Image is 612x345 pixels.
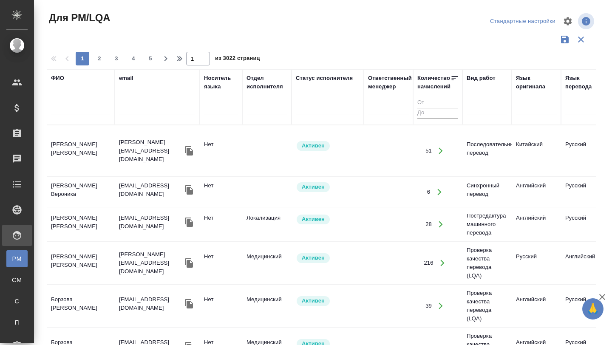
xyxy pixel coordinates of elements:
[246,74,287,91] div: Отдел исполнителя
[565,74,606,91] div: Язык перевода
[302,141,325,150] p: Активен
[417,98,458,108] input: От
[6,314,28,331] a: П
[11,255,23,263] span: PM
[47,209,115,239] td: [PERSON_NAME] [PERSON_NAME]
[462,177,512,207] td: Синхронный перевод
[561,177,610,207] td: Русский
[110,54,123,63] span: 3
[93,54,106,63] span: 2
[432,216,450,233] button: Открыть работы
[432,297,450,315] button: Открыть работы
[582,298,603,320] button: 🙏
[200,177,242,207] td: Нет
[200,136,242,166] td: Нет
[47,291,115,321] td: Борзова [PERSON_NAME]
[119,214,183,231] p: [EMAIL_ADDRESS][DOMAIN_NAME]
[47,136,115,166] td: [PERSON_NAME] [PERSON_NAME]
[561,136,610,166] td: Русский
[119,74,133,82] div: email
[561,291,610,321] td: Русский
[578,13,596,29] span: Посмотреть информацию
[462,285,512,327] td: Проверка качества перевода (LQA)
[296,140,360,152] div: Рядовой исполнитель: назначай с учетом рейтинга
[512,136,561,166] td: Китайский
[431,183,448,201] button: Открыть работы
[561,248,610,278] td: Английский
[183,216,195,229] button: Скопировать
[417,74,450,91] div: Количество начислений
[302,254,325,262] p: Активен
[242,209,292,239] td: Локализация
[47,11,110,25] span: Для PM/LQA
[47,248,115,278] td: [PERSON_NAME] [PERSON_NAME]
[127,54,140,63] span: 4
[296,214,360,225] div: Рядовой исполнитель: назначай с учетом рейтинга
[425,302,432,310] div: 39
[215,53,260,65] span: из 3022 страниц
[586,300,600,318] span: 🙏
[417,108,458,119] input: До
[200,248,242,278] td: Нет
[144,52,157,65] button: 5
[573,31,589,48] button: Сбросить фильтры
[557,31,573,48] button: Сохранить фильтры
[183,297,195,310] button: Скопировать
[6,293,28,310] a: С
[302,215,325,223] p: Активен
[119,138,183,164] p: [PERSON_NAME][EMAIL_ADDRESS][DOMAIN_NAME]
[296,74,353,82] div: Статус исполнителя
[6,250,28,267] a: PM
[488,15,558,28] div: split button
[512,291,561,321] td: Английский
[424,259,433,267] div: 216
[119,295,183,312] p: [EMAIL_ADDRESS][DOMAIN_NAME]
[183,184,195,196] button: Скопировать
[296,181,360,193] div: Рядовой исполнитель: назначай с учетом рейтинга
[425,147,432,155] div: 51
[11,318,23,327] span: П
[11,276,23,284] span: CM
[204,74,238,91] div: Носитель языка
[144,54,157,63] span: 5
[558,11,578,31] span: Настроить таблицу
[127,52,140,65] button: 4
[425,220,432,229] div: 28
[242,291,292,321] td: Медицинский
[51,74,64,82] div: ФИО
[183,257,195,269] button: Скопировать
[302,183,325,191] p: Активен
[110,52,123,65] button: 3
[93,52,106,65] button: 2
[512,177,561,207] td: Английский
[512,209,561,239] td: Английский
[11,297,23,305] span: С
[183,144,195,157] button: Скопировать
[467,74,496,82] div: Вид работ
[200,209,242,239] td: Нет
[119,250,183,276] p: [PERSON_NAME][EMAIL_ADDRESS][DOMAIN_NAME]
[302,297,325,305] p: Активен
[368,74,412,91] div: Ответственный менеджер
[47,177,115,207] td: [PERSON_NAME] Вероника
[462,207,512,241] td: Постредактура машинного перевода
[462,136,512,166] td: Последовательный перевод
[434,255,451,272] button: Открыть работы
[296,295,360,307] div: Рядовой исполнитель: назначай с учетом рейтинга
[200,291,242,321] td: Нет
[462,242,512,284] td: Проверка качества перевода (LQA)
[242,248,292,278] td: Медицинский
[561,209,610,239] td: Русский
[119,181,183,198] p: [EMAIL_ADDRESS][DOMAIN_NAME]
[427,188,430,196] div: 6
[516,74,557,91] div: Язык оригинала
[432,142,450,160] button: Открыть работы
[6,271,28,288] a: CM
[296,252,360,264] div: Рядовой исполнитель: назначай с учетом рейтинга
[512,248,561,278] td: Русский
